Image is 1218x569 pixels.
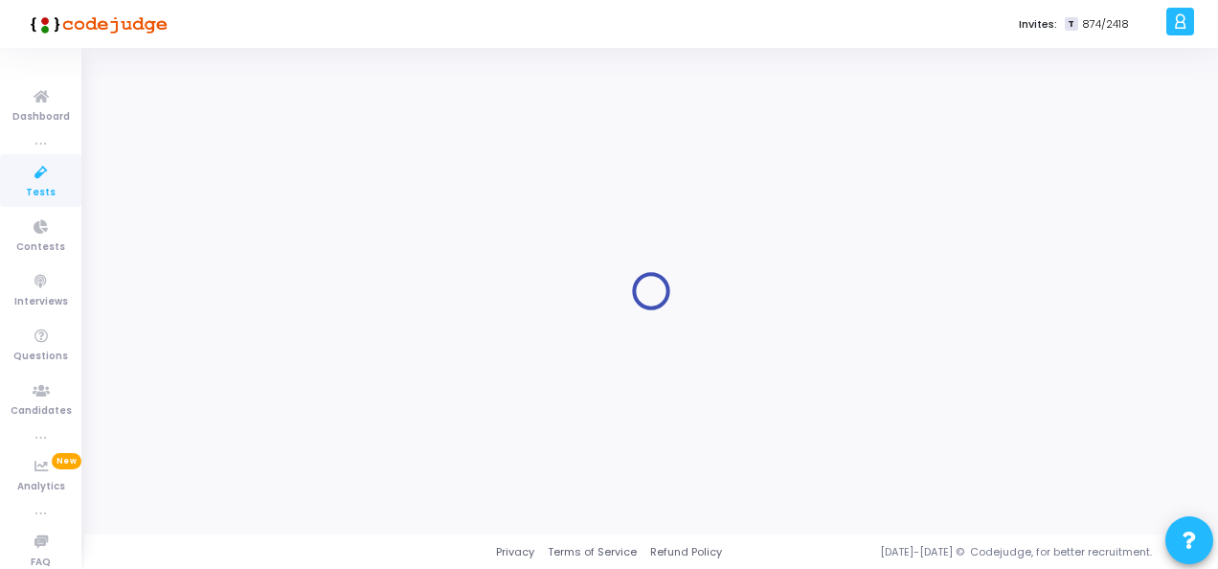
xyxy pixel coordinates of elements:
[1065,17,1077,32] span: T
[17,479,65,495] span: Analytics
[650,544,722,560] a: Refund Policy
[24,5,168,43] img: logo
[13,349,68,365] span: Questions
[14,294,68,310] span: Interviews
[26,185,56,201] span: Tests
[52,453,81,469] span: New
[722,544,1194,560] div: [DATE]-[DATE] © Codejudge, for better recruitment.
[11,403,72,420] span: Candidates
[12,109,70,125] span: Dashboard
[548,544,637,560] a: Terms of Service
[16,239,65,256] span: Contests
[1019,16,1057,33] label: Invites:
[1082,16,1129,33] span: 874/2418
[496,544,534,560] a: Privacy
